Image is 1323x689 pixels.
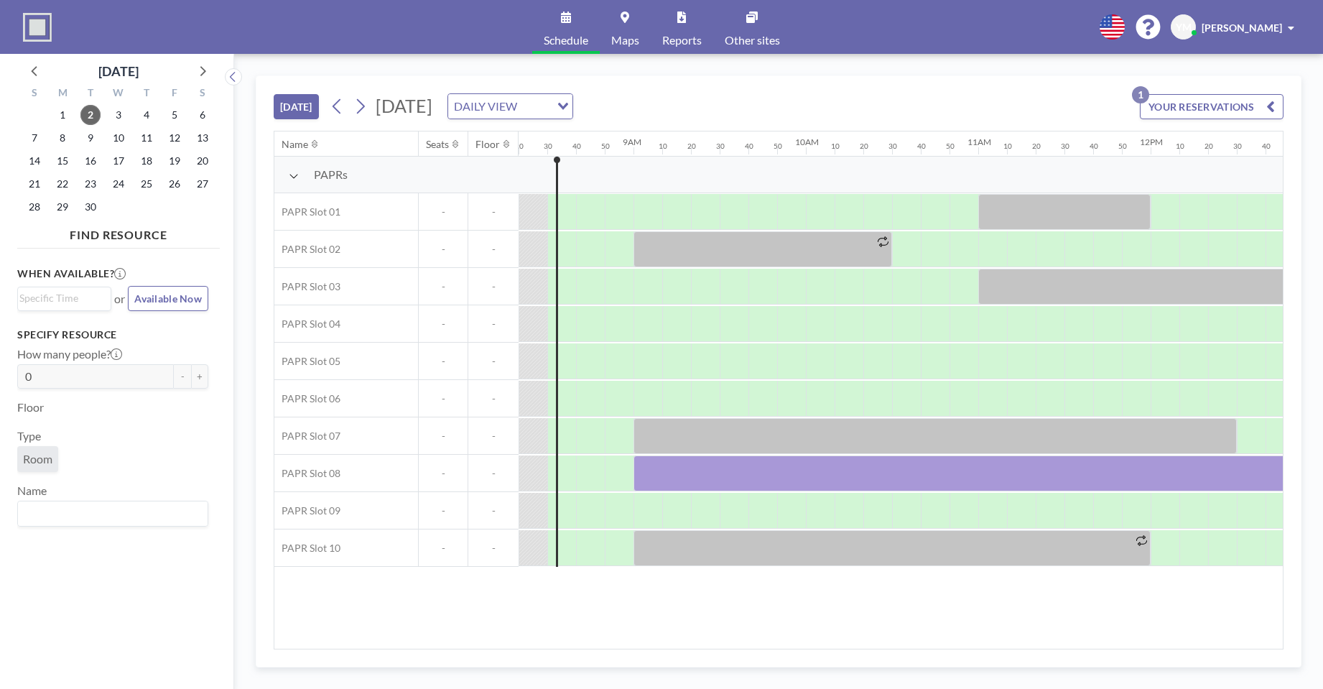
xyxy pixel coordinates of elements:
[19,504,200,523] input: Search for option
[52,128,73,148] span: Monday, September 8, 2025
[18,501,208,526] div: Search for option
[1233,142,1242,151] div: 30
[164,128,185,148] span: Friday, September 12, 2025
[108,128,129,148] span: Wednesday, September 10, 2025
[21,85,49,103] div: S
[662,34,702,46] span: Reports
[23,13,52,42] img: organization-logo
[1262,142,1271,151] div: 40
[468,318,519,330] span: -
[274,243,340,256] span: PAPR Slot 02
[687,142,696,151] div: 20
[544,34,588,46] span: Schedule
[114,292,125,306] span: or
[274,205,340,218] span: PAPR Slot 01
[80,151,101,171] span: Tuesday, September 16, 2025
[1003,142,1012,151] div: 10
[475,138,500,151] div: Floor
[515,142,524,151] div: 20
[611,34,639,46] span: Maps
[24,128,45,148] span: Sunday, September 7, 2025
[468,542,519,555] span: -
[426,138,449,151] div: Seats
[274,280,340,293] span: PAPR Slot 03
[136,174,157,194] span: Thursday, September 25, 2025
[52,105,73,125] span: Monday, September 1, 2025
[419,542,468,555] span: -
[282,138,308,151] div: Name
[716,142,725,151] div: 30
[831,142,840,151] div: 10
[192,128,213,148] span: Saturday, September 13, 2025
[160,85,188,103] div: F
[108,151,129,171] span: Wednesday, September 17, 2025
[468,280,519,293] span: -
[19,290,103,306] input: Search for option
[164,105,185,125] span: Friday, September 5, 2025
[544,142,552,151] div: 30
[1176,142,1184,151] div: 10
[77,85,105,103] div: T
[314,167,348,182] span: PAPRs
[521,97,549,116] input: Search for option
[17,429,41,443] label: Type
[419,392,468,405] span: -
[774,142,782,151] div: 50
[1032,142,1041,151] div: 20
[274,504,340,517] span: PAPR Slot 09
[795,137,819,147] div: 10AM
[52,174,73,194] span: Monday, September 22, 2025
[419,280,468,293] span: -
[17,328,208,341] h3: Specify resource
[946,142,955,151] div: 50
[1132,86,1149,103] p: 1
[188,85,216,103] div: S
[468,467,519,480] span: -
[80,128,101,148] span: Tuesday, September 9, 2025
[419,318,468,330] span: -
[274,318,340,330] span: PAPR Slot 04
[134,292,202,305] span: Available Now
[888,142,897,151] div: 30
[419,467,468,480] span: -
[1176,21,1192,34] span: YM
[174,364,191,389] button: -
[23,452,52,466] span: Room
[419,243,468,256] span: -
[419,355,468,368] span: -
[17,484,47,498] label: Name
[80,105,101,125] span: Tuesday, September 2, 2025
[274,392,340,405] span: PAPR Slot 06
[274,542,340,555] span: PAPR Slot 10
[468,243,519,256] span: -
[659,142,667,151] div: 10
[24,197,45,217] span: Sunday, September 28, 2025
[1118,142,1127,151] div: 50
[52,151,73,171] span: Monday, September 15, 2025
[917,142,926,151] div: 40
[17,222,220,242] h4: FIND RESOURCE
[80,174,101,194] span: Tuesday, September 23, 2025
[601,142,610,151] div: 50
[1202,22,1282,34] span: [PERSON_NAME]
[1090,142,1098,151] div: 40
[274,355,340,368] span: PAPR Slot 05
[419,504,468,517] span: -
[136,151,157,171] span: Thursday, September 18, 2025
[17,347,122,361] label: How many people?
[468,430,519,443] span: -
[18,287,111,309] div: Search for option
[164,174,185,194] span: Friday, September 26, 2025
[468,205,519,218] span: -
[17,400,44,415] label: Floor
[1140,137,1163,147] div: 12PM
[24,174,45,194] span: Sunday, September 21, 2025
[274,467,340,480] span: PAPR Slot 08
[274,94,319,119] button: [DATE]
[419,430,468,443] span: -
[80,197,101,217] span: Tuesday, September 30, 2025
[451,97,520,116] span: DAILY VIEW
[623,137,641,147] div: 9AM
[468,355,519,368] span: -
[191,364,208,389] button: +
